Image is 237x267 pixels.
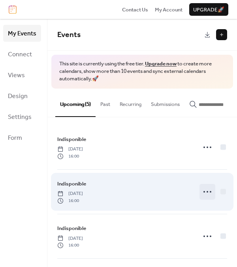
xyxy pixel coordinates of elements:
button: Upcoming (5) [55,89,96,117]
span: This site is currently using the free tier. to create more calendars, show more than 10 events an... [59,60,225,83]
span: 16:00 [57,153,83,160]
span: Contact Us [122,6,148,14]
a: My Events [3,25,41,42]
a: My Account [155,6,182,13]
span: Settings [8,111,32,123]
span: [DATE] [57,190,83,197]
button: Recurring [115,89,146,116]
img: logo [9,5,17,14]
span: [DATE] [57,235,83,242]
a: Contact Us [122,6,148,13]
span: [DATE] [57,146,83,153]
a: Indisponible [57,180,86,188]
a: Design [3,87,41,104]
span: Form [8,132,22,144]
a: Form [3,129,41,146]
span: Indisponible [57,224,86,232]
span: 16:00 [57,197,83,204]
a: Upgrade now [145,59,177,69]
span: Connect [8,48,32,61]
span: Indisponible [57,135,86,143]
span: Views [8,69,25,82]
a: Indisponible [57,224,86,233]
button: Past [96,89,115,116]
a: Settings [3,108,41,125]
span: My Events [8,28,36,40]
button: Upgrade🚀 [189,3,228,16]
span: 16:00 [57,242,83,249]
span: Events [57,28,81,42]
span: Upgrade 🚀 [193,6,224,14]
span: My Account [155,6,182,14]
a: Indisponible [57,135,86,144]
button: Submissions [146,89,184,116]
span: Design [8,90,28,102]
a: Views [3,67,41,83]
a: Connect [3,46,41,63]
